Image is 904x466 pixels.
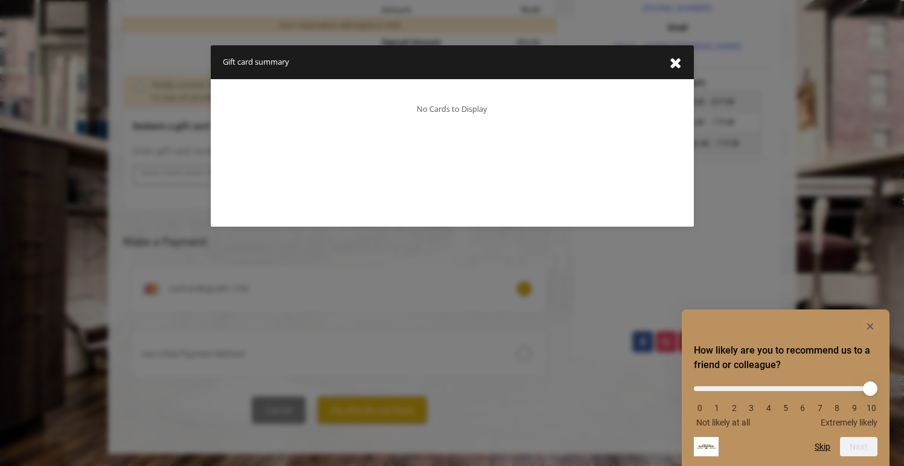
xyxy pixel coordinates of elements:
div: No Cards to Display [211,79,694,140]
li: 8 [831,403,843,413]
li: 9 [848,403,861,413]
li: 3 [745,403,757,413]
button: Next question [840,437,877,456]
li: 4 [763,403,775,413]
li: 0 [694,403,706,413]
h2: How likely are you to recommend us to a friend or colleague? Select an option from 0 to 10, with ... [694,343,877,372]
button: Skip [815,442,830,451]
li: 6 [797,403,809,413]
div: Gift card summary [223,56,289,68]
span: Extremely likely [821,418,877,427]
button: Hide survey [863,319,877,334]
div: close gift card summary dialog [670,50,682,74]
li: 1 [711,403,723,413]
div: How likely are you to recommend us to a friend or colleague? Select an option from 0 to 10, with ... [694,377,877,427]
div: How likely are you to recommend us to a friend or colleague? Select an option from 0 to 10, with ... [694,319,877,456]
li: 5 [780,403,792,413]
li: 7 [814,403,826,413]
li: 2 [728,403,740,413]
li: 10 [865,403,877,413]
span: Not likely at all [696,418,750,427]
